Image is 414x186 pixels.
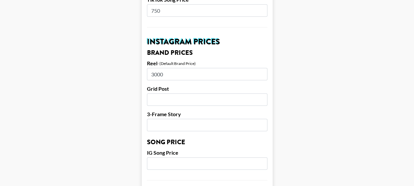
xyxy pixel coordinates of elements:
[147,50,267,56] h3: Brand Prices
[147,85,267,92] label: Grid Post
[147,139,267,146] h3: Song Price
[147,149,267,156] label: IG Song Price
[147,38,267,46] h2: Instagram Prices
[157,61,196,66] div: - (Default Brand Price)
[147,111,267,117] label: 3-Frame Story
[147,60,157,67] label: Reel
